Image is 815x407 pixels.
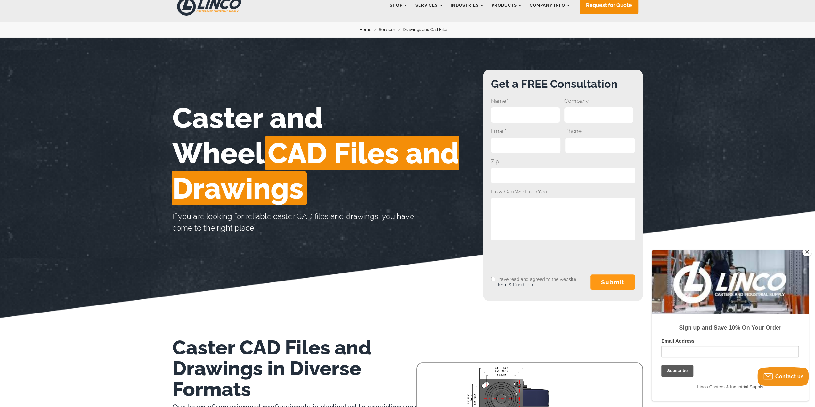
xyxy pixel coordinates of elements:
strong: Sign up and Save 10% On Your Order [27,74,129,81]
button: Contact us [757,367,809,386]
span: Company [564,96,633,105]
span: Linco Casters & Industrial Supply [45,134,111,139]
span: I have read and agreed to the website [491,277,576,287]
h3: Get a FREE Consultation [491,78,635,90]
h1: Caster and Wheel [172,100,483,206]
strong: Term & Condition. [497,282,534,287]
span: Phone [565,126,635,135]
label: Email Address [10,88,147,96]
input: Subscribe [10,115,42,126]
span: Contact us [775,373,803,379]
a: Drawings and Cad Files [403,26,456,33]
input: Phone [565,138,635,153]
input: Zip [491,168,635,183]
input: Name* [491,107,560,123]
span: Email* [491,126,561,135]
p: If you are looking for reliable caster CAD files and drawings, you have come to the right place. [172,211,432,234]
a: Home [359,26,379,33]
span: CAD Files and Drawings [172,136,459,205]
iframe: reCAPTCHA [491,244,588,269]
button: Close [802,247,812,256]
span: How Can We Help You [491,187,635,196]
a: Services [379,26,403,33]
input: I have read and agreed to the websiteTerm & Condition. [491,271,495,287]
span: Name* [491,96,560,105]
span: Zip [491,157,635,166]
input: submit [590,274,635,290]
input: Company [564,107,633,123]
h2: Caster CAD Files and Drawings in Diverse Formats [172,337,416,400]
textarea: How Can We Help You [491,198,635,240]
input: Email* [491,138,561,153]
